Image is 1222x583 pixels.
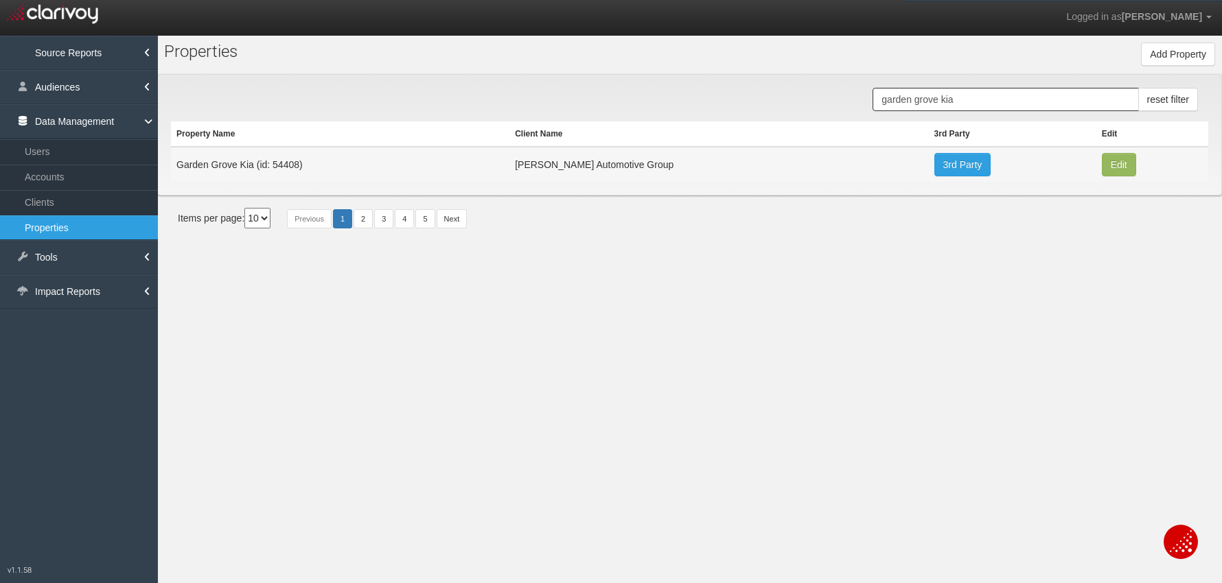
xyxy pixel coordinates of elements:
span: Logged in as [1066,11,1121,22]
a: Previous [287,209,332,228]
span: o [180,42,189,61]
th: Client Name [509,121,928,147]
button: Add Property [1141,43,1215,66]
a: 2 [354,209,373,228]
h1: Pr perties [164,43,479,60]
button: Edit [1102,153,1136,176]
th: Edit [1096,121,1208,147]
a: 1 [333,209,352,228]
span: [PERSON_NAME] [1122,11,1202,22]
button: reset filter [1138,88,1198,111]
input: Search Properties [873,88,1138,111]
a: 5 [415,209,435,228]
a: Next [437,209,468,228]
a: 3rd Party [934,153,991,176]
th: Property Name [171,121,509,147]
td: Garden Grove Kia (id: 54408) [171,147,509,182]
div: Items per page: [178,208,270,228]
th: 3rd Party [929,121,1096,147]
a: Logged in as[PERSON_NAME] [1056,1,1222,34]
a: 4 [395,209,414,228]
a: 3 [374,209,393,228]
td: [PERSON_NAME] Automotive Group [509,147,928,182]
